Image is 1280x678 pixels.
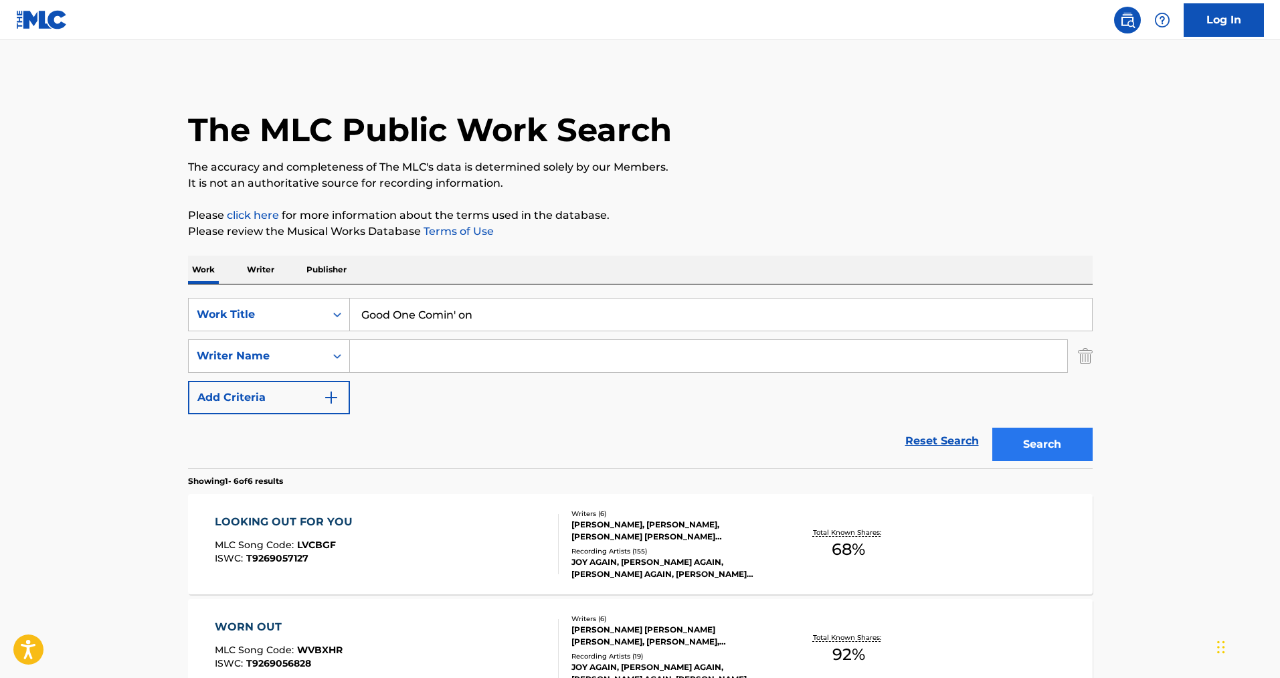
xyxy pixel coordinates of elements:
a: click here [227,209,279,222]
p: Writer [243,256,278,284]
a: Reset Search [899,426,986,456]
span: MLC Song Code : [215,644,297,656]
iframe: Chat Widget [1213,614,1280,678]
span: 68 % [832,537,865,562]
span: LVCBGF [297,539,336,551]
span: WVBXHR [297,644,343,656]
div: Writer Name [197,348,317,364]
img: help [1154,12,1170,28]
div: Writers ( 6 ) [571,614,773,624]
p: It is not an authoritative source for recording information. [188,175,1093,191]
a: Public Search [1114,7,1141,33]
img: 9d2ae6d4665cec9f34b9.svg [323,390,339,406]
button: Search [992,428,1093,461]
p: Total Known Shares: [813,632,885,643]
div: WORN OUT [215,619,343,635]
a: Terms of Use [421,225,494,238]
form: Search Form [188,298,1093,468]
div: Recording Artists ( 155 ) [571,546,773,556]
div: LOOKING OUT FOR YOU [215,514,359,530]
img: MLC Logo [16,10,68,29]
a: LOOKING OUT FOR YOUMLC Song Code:LVCBGFISWC:T9269057127Writers (6)[PERSON_NAME], [PERSON_NAME], [... [188,494,1093,594]
div: Writers ( 6 ) [571,509,773,519]
span: MLC Song Code : [215,539,297,551]
span: ISWC : [215,552,246,564]
span: ISWC : [215,657,246,669]
p: The accuracy and completeness of The MLC's data is determined solely by our Members. [188,159,1093,175]
p: Work [188,256,219,284]
span: 92 % [832,643,865,667]
p: Publisher [302,256,351,284]
p: Please review the Musical Works Database [188,224,1093,240]
div: Work Title [197,307,317,323]
p: Please for more information about the terms used in the database. [188,207,1093,224]
button: Add Criteria [188,381,350,414]
div: JOY AGAIN, [PERSON_NAME] AGAIN, [PERSON_NAME] AGAIN, [PERSON_NAME] AGAIN, [PERSON_NAME] AGAIN [571,556,773,580]
img: search [1119,12,1135,28]
div: Recording Artists ( 19 ) [571,651,773,661]
div: Help [1149,7,1176,33]
span: T9269057127 [246,552,308,564]
div: Widget de chat [1213,614,1280,678]
div: [PERSON_NAME], [PERSON_NAME], [PERSON_NAME] [PERSON_NAME] [PERSON_NAME], [PERSON_NAME], [PERSON_N... [571,519,773,543]
span: T9269056828 [246,657,311,669]
a: Log In [1184,3,1264,37]
h1: The MLC Public Work Search [188,110,672,150]
div: Glisser [1217,627,1225,667]
img: Delete Criterion [1078,339,1093,373]
p: Showing 1 - 6 of 6 results [188,475,283,487]
div: [PERSON_NAME] [PERSON_NAME] [PERSON_NAME], [PERSON_NAME], [PERSON_NAME], [PERSON_NAME] [PERSON_NA... [571,624,773,648]
p: Total Known Shares: [813,527,885,537]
